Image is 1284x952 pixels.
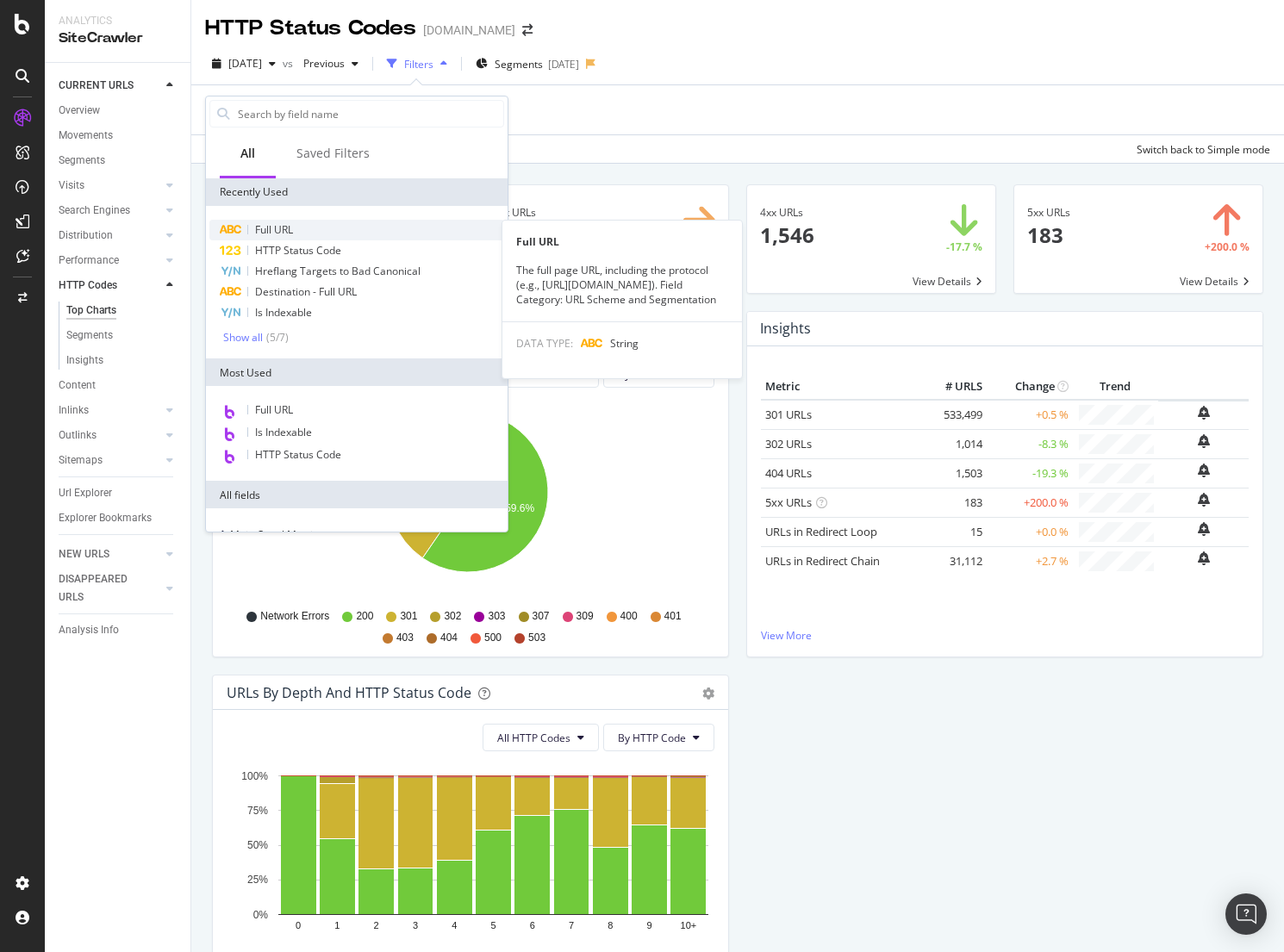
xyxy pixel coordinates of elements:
div: Segments [66,327,113,345]
a: Segments [66,327,178,345]
a: Segments [59,152,178,170]
td: -8.3 % [987,429,1073,458]
div: [DATE] [548,57,579,72]
div: All fields [206,481,508,508]
text: 0 [296,921,301,931]
a: Outlinks [59,426,161,445]
span: 303 [488,609,505,624]
div: All [240,145,255,162]
span: 401 [664,609,682,624]
text: 7 [569,921,574,931]
div: bell-plus [1198,434,1210,448]
span: 404 [440,631,458,645]
text: 100% [241,770,268,782]
span: Segments [495,57,543,72]
text: 3 [413,921,418,931]
span: 307 [533,609,550,624]
a: Url Explorer [59,484,178,502]
span: All HTTP Codes [497,731,570,745]
div: Visits [59,177,84,195]
div: HTTP Status Codes [205,14,416,43]
text: 0% [253,909,269,921]
a: 302 URLs [765,436,812,451]
a: NEW URLS [59,545,161,563]
a: Visits [59,177,161,195]
div: ( 5 / 7 ) [263,330,289,345]
div: bell-plus [1198,522,1210,536]
td: +2.7 % [987,546,1073,576]
span: HTTP Status Code [255,447,341,462]
div: Search Engines [59,202,130,220]
div: Show all [223,332,263,344]
span: Is Indexable [255,305,312,320]
div: Url Explorer [59,484,112,502]
div: DISAPPEARED URLS [59,570,146,607]
span: String [610,336,639,351]
span: 500 [484,631,502,645]
text: 5 [490,921,496,931]
a: 301 URLs [765,407,812,422]
text: 1 [334,921,340,931]
th: Trend [1073,374,1158,400]
text: 9 [647,921,652,931]
a: Top Charts [66,302,178,320]
a: URLs in Redirect Chain [765,553,880,569]
th: Metric [761,374,918,400]
span: 400 [620,609,638,624]
td: 183 [918,488,987,517]
div: Full URL [502,234,742,249]
a: Insights [66,352,178,370]
text: 75% [247,805,268,817]
button: Previous [296,50,365,78]
div: Content [59,376,96,395]
a: Analysis Info [59,621,178,639]
span: By HTTP Code [618,731,686,745]
text: 59.6% [505,502,534,514]
td: 1,503 [918,458,987,488]
td: +0.0 % [987,517,1073,546]
div: Overview [59,102,100,120]
a: CURRENT URLS [59,77,161,95]
td: +0.5 % [987,400,1073,430]
div: Distribution [59,227,113,245]
a: Movements [59,127,178,145]
div: Insights [66,352,103,370]
button: Filters [380,50,454,78]
div: Outlinks [59,426,97,445]
span: 403 [396,631,414,645]
a: Performance [59,252,161,270]
div: Open Intercom Messenger [1225,893,1267,935]
span: 200 [356,609,373,624]
a: Explorer Bookmarks [59,509,178,527]
div: Performance [59,252,119,270]
span: 309 [577,609,594,624]
div: Recently Used [206,178,508,206]
div: Analytics [59,14,177,28]
text: 8 [608,921,613,931]
span: DATA TYPE: [516,336,573,351]
div: Explorer Bookmarks [59,509,152,527]
div: Most Used [206,358,508,386]
span: 2025 Jun. 24th [228,56,262,71]
a: Content [59,376,178,395]
a: Search Engines [59,202,161,220]
div: Analysis Info [59,621,119,639]
div: bell-plus [1198,406,1210,420]
a: Inlinks [59,401,161,420]
td: 15 [918,517,987,546]
td: 533,499 [918,400,987,430]
div: HTTP Codes [59,277,117,295]
span: vs [283,56,296,71]
div: Top Charts [66,302,116,320]
text: 6 [530,921,535,931]
td: -19.3 % [987,458,1073,488]
span: Hreflang Targets to Bad Canonical [255,264,421,278]
button: [DATE] [205,50,283,78]
a: URLs in Redirect Loop [765,524,877,539]
div: [DOMAIN_NAME] [423,22,515,39]
a: Overview [59,102,178,120]
div: Inlinks [59,401,89,420]
div: bell-plus [1198,551,1210,565]
span: 503 [528,631,545,645]
span: Destination - Full URL [255,284,357,299]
